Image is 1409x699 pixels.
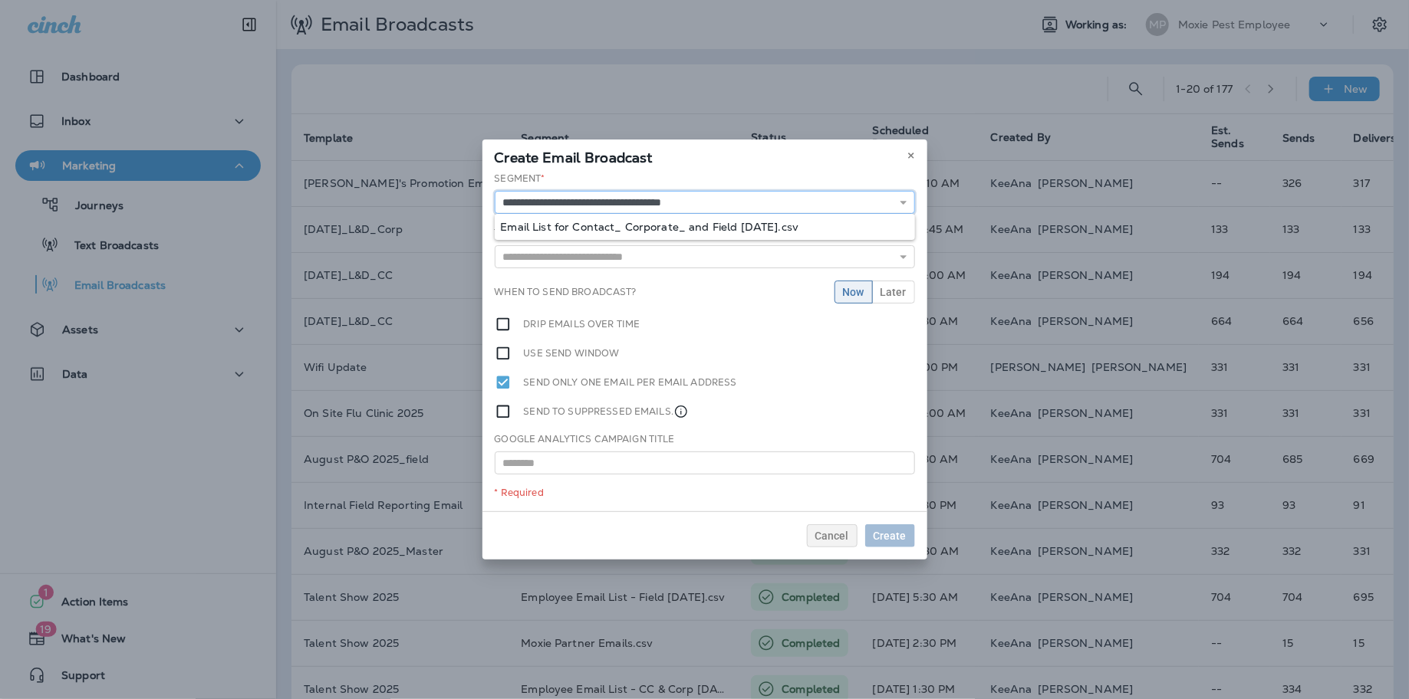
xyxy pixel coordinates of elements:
[495,433,675,445] label: Google Analytics Campaign Title
[524,403,690,420] label: Send to suppressed emails.
[482,139,927,172] div: Create Email Broadcast
[495,172,545,185] label: Segment
[495,487,915,499] div: * Required
[524,345,620,362] label: Use send window
[881,287,907,297] span: Later
[501,221,909,233] div: Email List for Contact_ Corporate_ and Field [DATE].csv
[872,281,915,304] button: Later
[524,374,737,391] label: Send only one email per email address
[495,286,637,298] label: When to send broadcast?
[874,530,907,541] span: Create
[815,530,849,541] span: Cancel
[524,316,640,333] label: Drip emails over time
[835,281,873,304] button: Now
[865,524,915,547] button: Create
[807,524,858,547] button: Cancel
[843,287,864,297] span: Now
